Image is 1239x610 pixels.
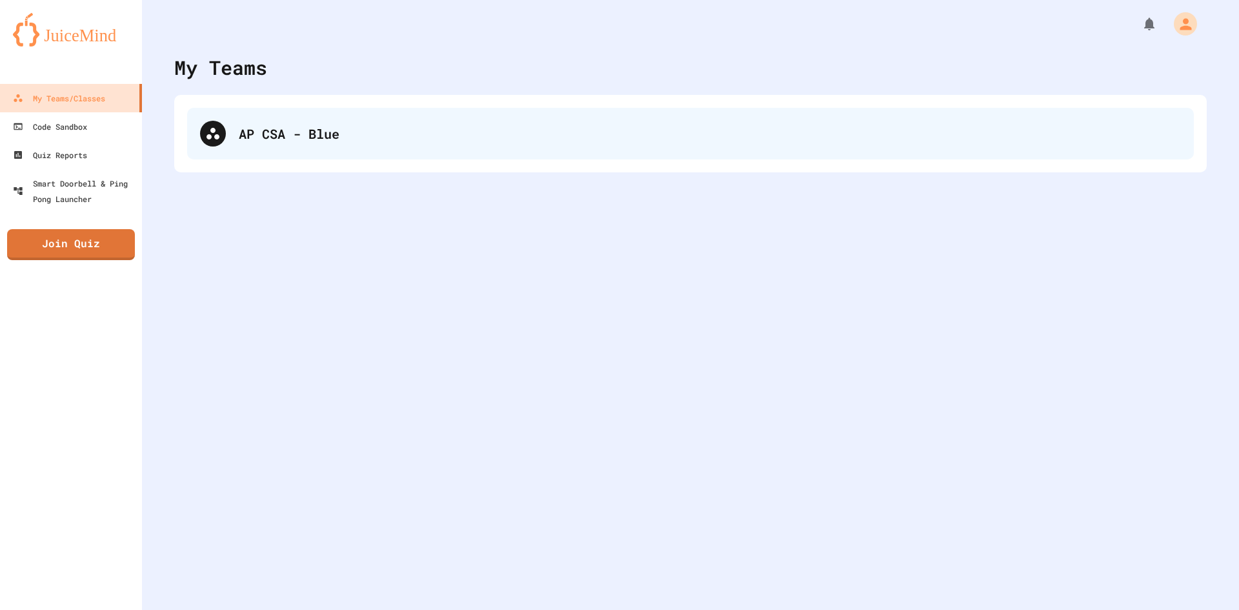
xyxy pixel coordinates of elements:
[174,53,267,82] div: My Teams
[13,119,87,134] div: Code Sandbox
[13,176,137,207] div: Smart Doorbell & Ping Pong Launcher
[239,124,1181,143] div: AP CSA - Blue
[13,147,87,163] div: Quiz Reports
[187,108,1194,159] div: AP CSA - Blue
[1118,13,1160,35] div: My Notifications
[7,229,135,260] a: Join Quiz
[13,13,129,46] img: logo-orange.svg
[1160,9,1200,39] div: My Account
[13,90,105,106] div: My Teams/Classes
